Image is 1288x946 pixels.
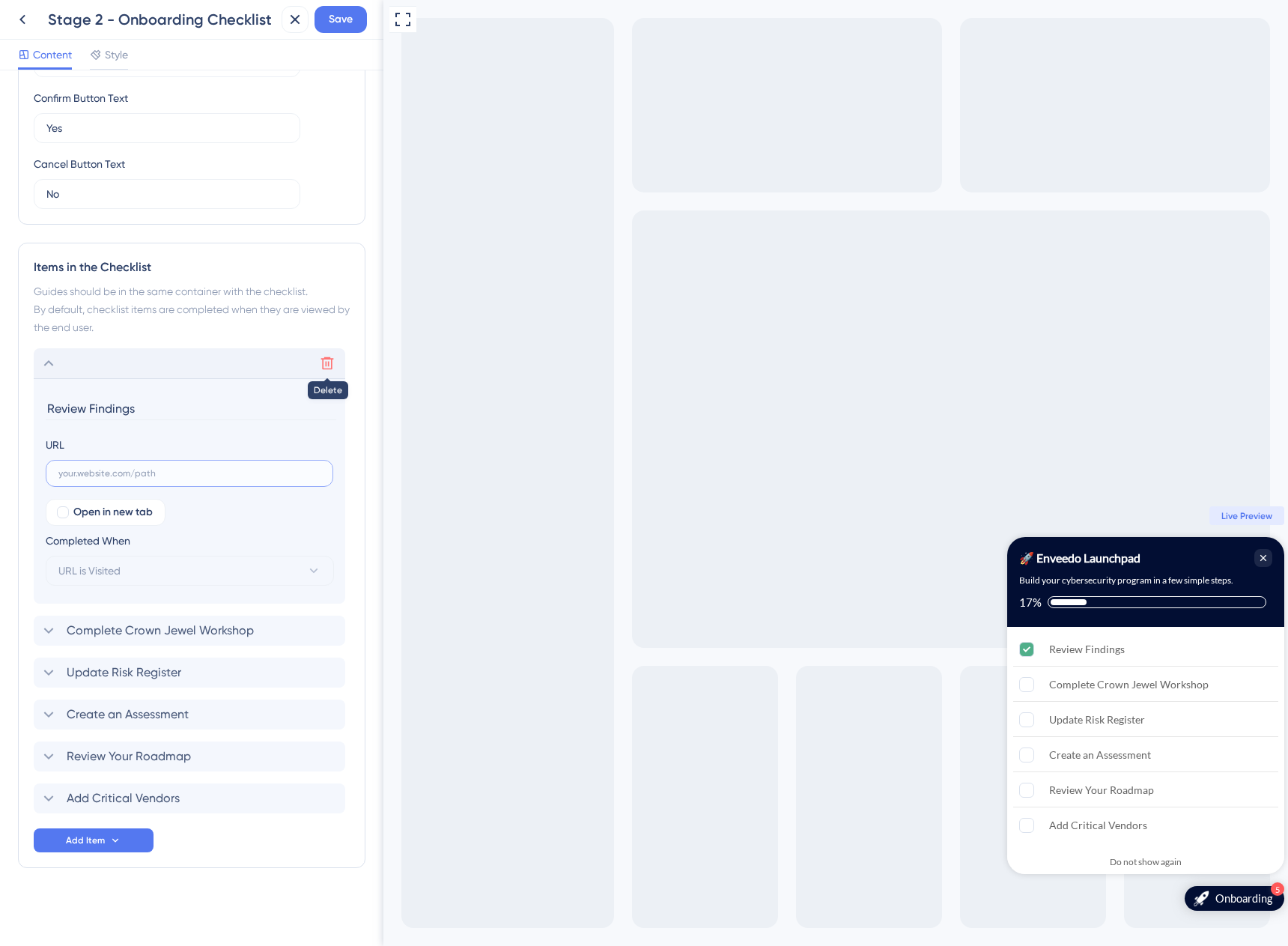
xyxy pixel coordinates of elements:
[48,9,276,30] div: Stage 2 - Onboarding Checklist
[801,886,901,911] div: Open Onboarding checklist, remaining modules: 5
[624,627,901,846] div: Checklist items
[67,622,254,640] span: Complete Crown Jewel Workshop
[66,834,105,846] span: Add Item
[666,746,768,764] div: Create an Assessment
[34,155,125,173] div: Cancel Button Text
[838,510,889,522] span: Live Preview
[666,711,762,729] div: Update Risk Register
[666,676,825,694] div: Complete Crown Jewel Workshop
[636,595,658,609] div: 17%
[871,549,889,567] div: Close Checklist
[636,549,757,567] div: 🚀 Enveedo Launchpad
[810,891,826,906] img: launcher-image-alternative-text
[630,668,895,702] div: Complete Crown Jewel Workshop is incomplete.
[666,816,764,834] div: Add Critical Vendors
[636,595,889,609] div: Checklist progress: 17%
[46,186,288,202] input: Type the value
[887,882,901,896] div: 5
[666,640,741,658] div: Review Findings
[636,573,850,588] div: Build your cybersecurity program in a few simple steps.
[34,828,154,852] button: Add Item
[46,436,64,454] div: URL
[726,856,798,868] div: Do not show again
[315,6,367,33] button: Save
[67,748,191,765] span: Review Your Roadmap
[630,774,895,807] div: Review Your Roadmap is incomplete.
[33,46,72,64] span: Content
[73,503,153,521] span: Open in new tab
[34,89,128,107] div: Confirm Button Text
[630,739,895,772] div: Create an Assessment is incomplete.
[34,258,350,276] div: Items in the Checklist
[34,282,350,336] div: Guides should be in the same container with the checklist. By default, checklist items are comple...
[630,633,895,667] div: Review Findings is complete.
[630,703,895,737] div: Update Risk Register is incomplete.
[630,809,895,842] div: Add Critical Vendors is incomplete.
[46,120,288,136] input: Type the value
[46,532,334,550] div: Completed When
[105,46,128,64] span: Style
[46,397,336,420] input: Header
[67,664,181,682] span: Update Risk Register
[624,537,901,874] div: Checklist Container
[832,891,889,906] div: Onboarding
[58,468,321,479] input: your.website.com/path
[46,556,334,586] button: URL is Visited
[329,10,353,28] span: Save
[67,706,189,724] span: Create an Assessment
[67,789,180,807] span: Add Critical Vendors
[666,781,771,799] div: Review Your Roadmap
[58,562,121,580] span: URL is Visited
